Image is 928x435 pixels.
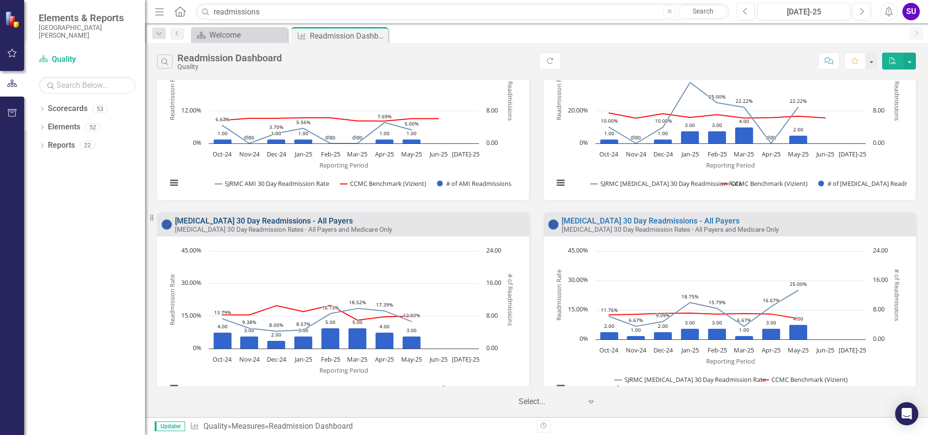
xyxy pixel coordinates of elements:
[214,332,232,349] path: Oct-24, 4. # of HF Readmissions.
[790,281,807,287] text: 25.00%
[267,140,286,144] path: Dec-24, 1. # of AMI Readmissions.
[375,150,394,158] text: Apr-25
[162,41,521,198] svg: Interactive chart
[604,130,614,137] text: 1.00
[685,319,695,326] text: 3.00
[294,336,313,349] path: Jan-25, 3. # of HF Readmissions.
[818,179,899,188] button: Show # of COPD Readmissions
[815,346,834,354] text: Jun-25
[340,179,426,188] button: Show CCMC Benchmark (Vizient)
[168,274,176,325] text: Readmission Rate
[452,150,479,158] text: [DATE]-25
[615,375,752,384] button: Show SJRMC Pneumonia 30 Day Readmission Rate
[403,336,421,349] path: May-25, 3. # of HF Readmissions.
[580,334,588,343] text: 0%
[175,216,353,225] a: [MEDICAL_DATA] 30 Day Readmissions - All Payers
[629,317,643,323] text: 6.67%
[193,29,285,41] a: Welcome
[267,355,287,364] text: Dec-24
[181,106,202,114] text: 12.00%
[486,311,498,320] text: 8.00
[734,150,754,158] text: Mar-25
[554,69,563,120] text: Readmission Rate
[167,381,181,395] button: View chart menu, Chart
[762,375,848,384] button: Show CCMC Benchmark (Vizient)
[215,179,330,188] button: Show SJRMC AMI 30 Day Readmission Rate
[452,355,479,364] text: [DATE]-25
[92,105,108,113] div: 53
[706,161,755,169] text: Reporting Period
[321,328,340,349] path: Feb-25, 5. # of HF Readmissions.
[653,346,673,354] text: Dec-24
[681,328,699,339] path: Jan-25, 3. # of Pneumonia Readmissions.
[321,355,340,364] text: Feb-25
[271,331,281,338] text: 2.00
[213,355,232,364] text: Oct-24
[604,323,614,329] text: 2.00
[554,269,563,321] text: Readmission Rate
[429,355,448,364] text: Jun-25
[548,219,559,230] img: No Information
[600,140,619,144] path: Oct-24, 1. # of COPD Readmissions.
[708,131,726,144] path: Feb-25, 3. # of COPD Readmissions.
[712,319,722,326] text: 3.00
[486,246,501,254] text: 24.00
[161,219,173,230] img: No Information
[768,134,774,140] text: 0%
[766,134,776,141] text: 0.00
[196,3,729,20] input: Search ClearPoint...
[757,3,850,20] button: [DATE]-25
[506,274,515,326] text: # of Readmissions
[269,421,353,431] div: Readmission Dashboard
[626,150,647,158] text: Nov-24
[190,421,529,432] div: » »
[319,161,368,169] text: Reporting Period
[601,117,618,124] text: 10.00%
[375,355,394,364] text: Apr-25
[607,111,827,120] g: CCMC Benchmark (Vizient), series 2 of 3. Line with 10 data points. Y axis, Readmission Rate.
[486,278,501,287] text: 16.00
[793,315,803,322] text: 4.00
[214,309,231,316] text: 13.79%
[873,106,884,114] text: 8.00
[762,346,781,354] text: Apr-25
[568,275,588,284] text: 30.00%
[626,346,647,354] text: Nov-24
[712,122,722,128] text: 3.00
[734,346,754,354] text: Mar-25
[39,12,135,24] span: Elements & Reports
[736,98,753,104] text: 22.22%
[568,106,588,114] text: 20.00%
[181,246,202,254] text: 45.00%
[631,326,641,333] text: 1.00
[735,336,754,339] path: Mar-25, 1. # of Pneumonia Readmissions.
[708,328,726,339] path: Feb-25, 3. # of Pneumonia Readmissions.
[244,134,254,141] text: 0.00
[271,130,281,137] text: 1.00
[763,297,780,304] text: 16.67%
[344,384,430,393] button: Show CCMC Benchmark (Vizient)
[902,3,920,20] div: SU
[549,246,907,403] svg: Interactive chart
[739,118,749,125] text: 4.00
[873,138,884,147] text: 0.00
[203,421,228,431] a: Quality
[294,140,313,144] path: Jan-25, 1. # of AMI Readmissions.
[376,140,394,144] path: Apr-25, 1. # of AMI Readmissions.
[839,150,866,158] text: [DATE]-25
[568,305,588,313] text: 15.00%
[873,305,884,313] text: 8.00
[655,117,672,124] text: 10.00%
[214,140,232,144] path: Oct-24, 1. # of AMI Readmissions.
[181,278,202,287] text: 30.00%
[788,346,809,354] text: May-25
[177,63,282,70] div: Quality
[376,301,393,308] text: 17.39%
[599,150,619,158] text: Oct-24
[401,355,422,364] text: May-25
[549,41,911,198] div: Chart. Highcharts interactive chart.
[310,30,386,42] div: Readmission Dashboard
[762,150,781,158] text: Apr-25
[405,120,419,127] text: 5.00%
[222,384,334,393] button: Show SJRMC HF 30 Day Readmission Rate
